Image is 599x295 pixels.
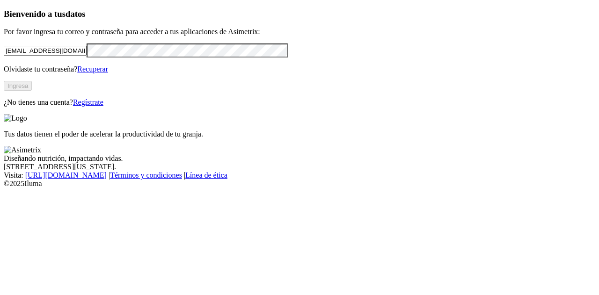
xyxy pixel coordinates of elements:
[4,81,32,91] button: Ingresa
[185,171,227,179] a: Línea de ética
[77,65,108,73] a: Recuperar
[73,98,103,106] a: Regístrate
[4,114,27,122] img: Logo
[4,28,595,36] p: Por favor ingresa tu correo y contraseña para acceder a tus aplicaciones de Asimetrix:
[4,171,595,180] div: Visita : | |
[4,46,87,56] input: Tu correo
[4,146,41,154] img: Asimetrix
[4,163,595,171] div: [STREET_ADDRESS][US_STATE].
[4,9,595,19] h3: Bienvenido a tus
[4,180,595,188] div: © 2025 Iluma
[66,9,86,19] span: datos
[110,171,182,179] a: Términos y condiciones
[4,154,595,163] div: Diseñando nutrición, impactando vidas.
[4,65,595,73] p: Olvidaste tu contraseña?
[4,130,595,138] p: Tus datos tienen el poder de acelerar la productividad de tu granja.
[25,171,107,179] a: [URL][DOMAIN_NAME]
[4,98,595,107] p: ¿No tienes una cuenta?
